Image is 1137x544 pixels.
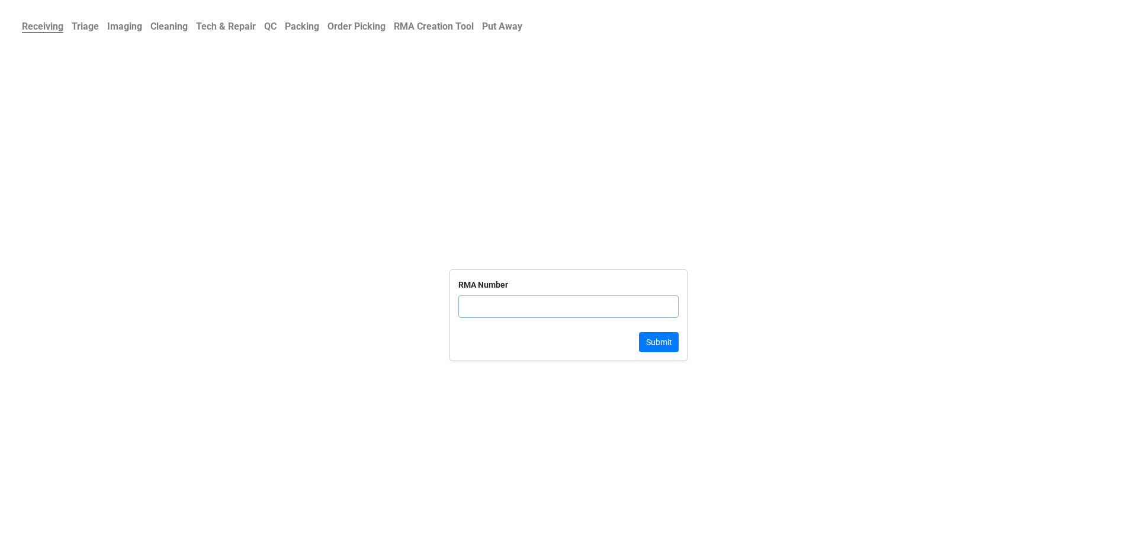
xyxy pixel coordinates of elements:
a: RMA Creation Tool [390,15,478,38]
b: Put Away [482,21,522,32]
a: Put Away [478,15,526,38]
b: QC [264,21,277,32]
a: Order Picking [323,15,390,38]
a: Receiving [18,15,68,38]
b: Cleaning [150,21,188,32]
a: Cleaning [146,15,192,38]
b: Imaging [107,21,142,32]
div: RMA Number [458,278,508,291]
b: Tech & Repair [196,21,256,32]
b: Packing [285,21,319,32]
a: Imaging [103,15,146,38]
a: Tech & Repair [192,15,260,38]
b: Order Picking [327,21,386,32]
b: Receiving [22,21,63,33]
b: RMA Creation Tool [394,21,474,32]
a: Packing [281,15,323,38]
b: Triage [72,21,99,32]
button: Submit [639,332,679,352]
a: Triage [68,15,103,38]
a: QC [260,15,281,38]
